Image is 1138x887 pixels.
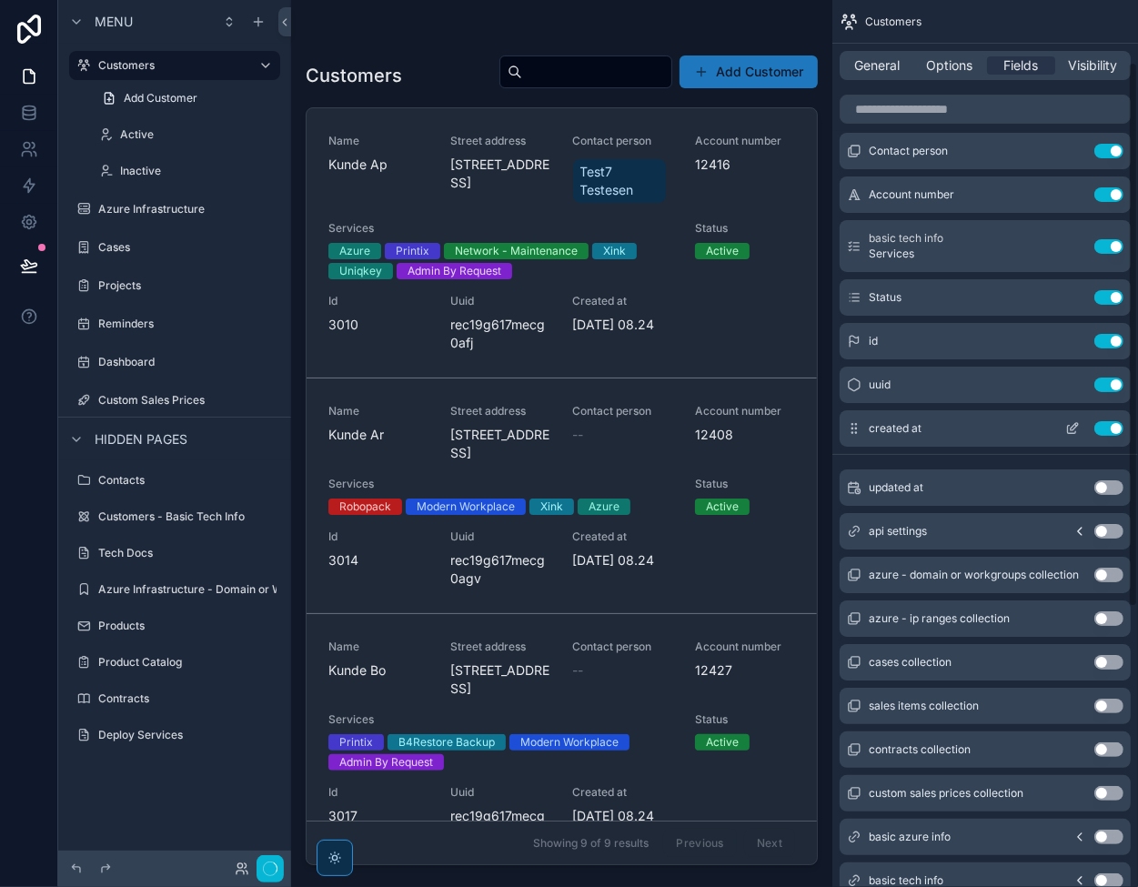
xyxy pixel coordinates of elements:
[69,575,280,604] a: Azure Infrastructure - Domain or Workgroup
[98,278,277,293] label: Projects
[328,316,428,334] span: 3010
[98,509,277,524] label: Customers - Basic Tech Info
[573,807,673,825] span: [DATE] 08.24
[450,640,550,654] span: Street address
[573,316,673,334] span: [DATE] 08.24
[69,466,280,495] a: Contacts
[120,127,277,142] label: Active
[328,134,428,148] span: Name
[69,721,280,750] a: Deploy Services
[98,691,277,706] label: Contracts
[339,263,382,279] div: Uniqkey
[69,611,280,640] a: Products
[455,243,578,259] div: Network - Maintenance
[926,56,972,75] span: Options
[328,807,428,825] span: 3017
[450,156,550,192] span: [STREET_ADDRESS]
[98,58,244,73] label: Customers
[865,15,921,29] span: Customers
[573,640,673,654] span: Contact person
[869,144,948,158] span: Contact person
[124,91,197,106] span: Add Customer
[695,134,795,148] span: Account number
[69,195,280,224] a: Azure Infrastructure
[98,473,277,488] label: Contacts
[307,613,817,869] a: NameKunde BoStreet address[STREET_ADDRESS]Contact person--Account number12427ServicesPrintixB4Res...
[98,393,277,408] label: Custom Sales Prices
[450,294,550,308] span: Uuid
[417,499,515,515] div: Modern Workplace
[98,355,277,369] label: Dashboard
[869,480,923,495] span: updated at
[573,551,673,569] span: [DATE] 08.24
[98,728,277,742] label: Deploy Services
[695,156,795,174] span: 12416
[339,734,373,751] div: Printix
[540,499,563,515] div: Xink
[706,499,739,515] div: Active
[573,529,673,544] span: Created at
[695,661,795,680] span: 12427
[450,807,550,843] span: rec19g617mecg0ahm
[307,108,817,378] a: NameKunde ApStreet address[STREET_ADDRESS]Contact personTest7 TestesenAccount number12416Services...
[328,156,428,174] span: Kunde Ap
[680,55,818,88] button: Add Customer
[91,84,280,113] a: Add Customer
[1076,825,1120,869] iframe: Intercom live chat
[695,640,795,654] span: Account number
[328,404,428,418] span: Name
[98,202,277,217] label: Azure Infrastructure
[573,426,584,444] span: --
[339,754,433,771] div: Admin By Request
[580,163,659,199] span: Test7 Testesen
[328,785,428,800] span: Id
[520,734,619,751] div: Modern Workplace
[339,243,370,259] div: Azure
[869,830,951,844] span: basic azure info
[706,734,739,751] div: Active
[95,13,133,31] span: Menu
[450,785,550,800] span: Uuid
[869,378,891,392] span: uuid
[450,426,550,462] span: [STREET_ADDRESS]
[573,661,584,680] span: --
[98,582,329,597] label: Azure Infrastructure - Domain or Workgroup
[398,734,495,751] div: B4Restore Backup
[339,499,391,515] div: Robopack
[603,243,626,259] div: Xink
[695,477,795,491] span: Status
[869,699,979,713] span: sales items collection
[98,655,277,670] label: Product Catalog
[307,378,817,613] a: NameKunde ArStreet address[STREET_ADDRESS]Contact person--Account number12408ServicesRobopackMode...
[91,120,280,149] a: Active
[69,348,280,377] a: Dashboard
[306,63,402,88] h1: Customers
[328,529,428,544] span: Id
[69,233,280,262] a: Cases
[533,836,649,851] span: Showing 9 of 9 results
[869,334,878,348] span: id
[69,684,280,713] a: Contracts
[328,221,673,236] span: Services
[98,317,277,331] label: Reminders
[573,785,673,800] span: Created at
[328,426,428,444] span: Kunde Ar
[328,712,673,727] span: Services
[450,134,550,148] span: Street address
[98,619,277,633] label: Products
[120,164,277,178] label: Inactive
[328,551,428,569] span: 3014
[1004,56,1039,75] span: Fields
[695,426,795,444] span: 12408
[69,648,280,677] a: Product Catalog
[695,712,795,727] span: Status
[869,568,1079,582] span: azure - domain or workgroups collection
[1069,56,1118,75] span: Visibility
[69,309,280,338] a: Reminders
[706,243,739,259] div: Active
[573,134,673,148] span: Contact person
[869,742,971,757] span: contracts collection
[855,56,901,75] span: General
[869,786,1023,801] span: custom sales prices collection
